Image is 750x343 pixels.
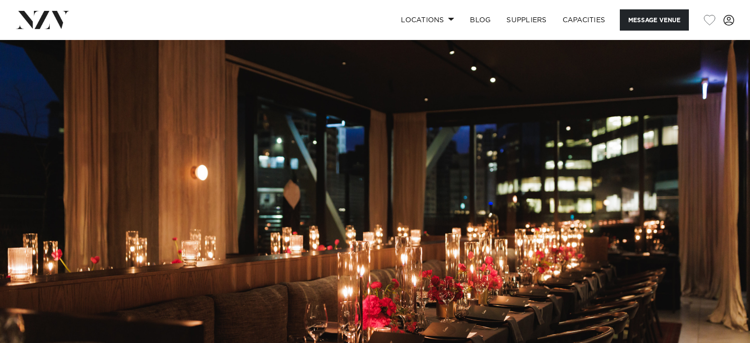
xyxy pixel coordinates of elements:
a: BLOG [462,9,499,31]
a: SUPPLIERS [499,9,554,31]
button: Message Venue [620,9,689,31]
img: nzv-logo.png [16,11,70,29]
a: Capacities [555,9,613,31]
a: Locations [393,9,462,31]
